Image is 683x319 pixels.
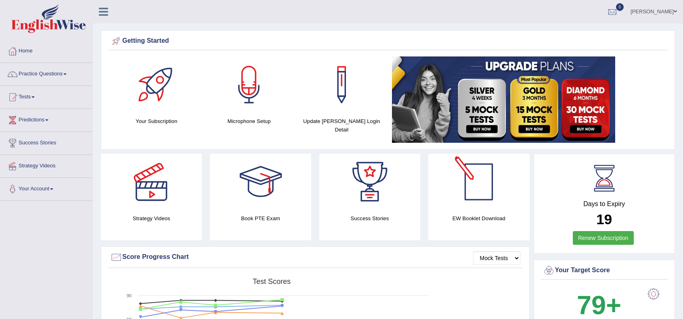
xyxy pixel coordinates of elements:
[0,178,92,198] a: Your Account
[392,56,615,143] img: small5.jpg
[110,251,520,263] div: Score Progress Chart
[616,3,624,11] span: 0
[428,214,529,223] h4: EW Booklet Download
[101,214,202,223] h4: Strategy Videos
[596,211,612,227] b: 19
[543,265,666,277] div: Your Target Score
[0,155,92,175] a: Strategy Videos
[0,109,92,129] a: Predictions
[0,132,92,152] a: Success Stories
[319,214,420,223] h4: Success Stories
[0,63,92,83] a: Practice Questions
[210,214,311,223] h4: Book PTE Exam
[110,35,666,47] div: Getting Started
[300,117,384,134] h4: Update [PERSON_NAME] Login Detail
[207,117,291,125] h4: Microphone Setup
[0,86,92,106] a: Tests
[127,293,132,298] text: 90
[543,200,666,208] h4: Days to Expiry
[114,117,199,125] h4: Your Subscription
[573,231,634,245] a: Renew Subscription
[253,277,291,286] tspan: Test scores
[0,40,92,60] a: Home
